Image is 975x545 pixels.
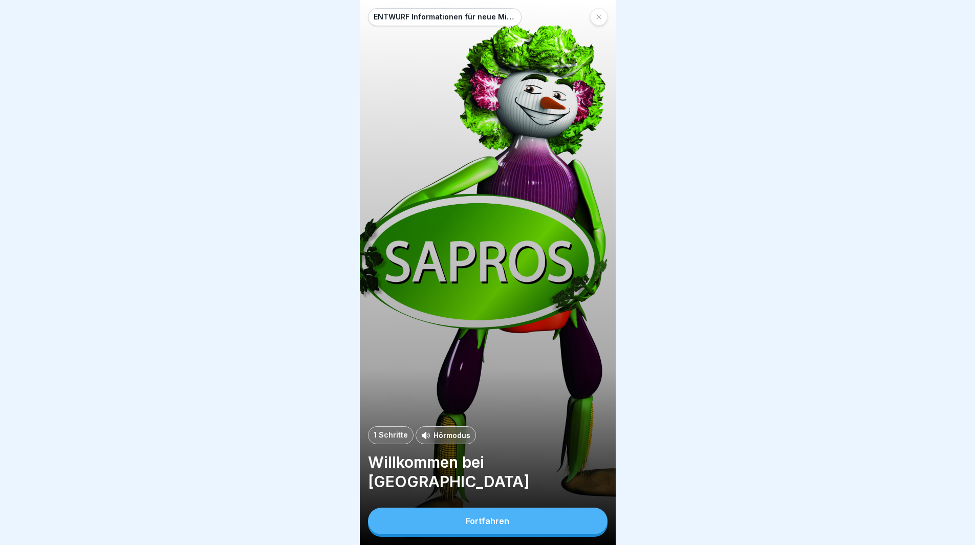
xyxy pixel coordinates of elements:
[374,431,408,440] p: 1 Schritte
[368,508,608,534] button: Fortfahren
[466,516,509,526] div: Fortfahren
[374,13,516,21] p: ENTWURF Informationen für neue Mitarbeiter
[434,430,470,441] p: Hörmodus
[368,452,608,491] p: Willkommen bei [GEOGRAPHIC_DATA]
